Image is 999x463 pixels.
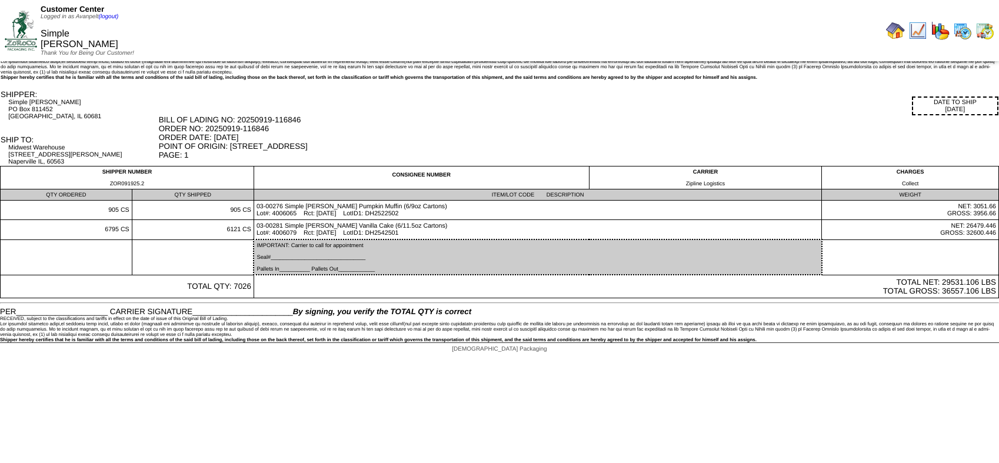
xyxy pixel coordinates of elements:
span: [DEMOGRAPHIC_DATA] Packaging [452,346,547,352]
div: SHIP TO: [1,135,158,144]
td: 6121 CS [132,220,254,240]
img: ZoRoCo_Logo(Green%26Foil)%20jpg.webp [5,11,37,50]
td: CARRIER [589,166,822,189]
td: ITEM/LOT CODE DESCRIPTION [254,189,821,201]
img: calendarprod.gif [953,21,972,40]
span: Logged in as Avanpelt [41,14,118,20]
td: WEIGHT [822,189,999,201]
div: Simple [PERSON_NAME] PO Box 811452 [GEOGRAPHIC_DATA], IL 60681 [8,99,157,120]
div: Midwest Warehouse [STREET_ADDRESS][PERSON_NAME] Naperville IL, 60563 [8,144,157,165]
td: NET: 26479.446 GROSS: 32600.446 [822,220,999,240]
div: Collect [824,181,996,186]
td: QTY ORDERED [1,189,132,201]
td: 03-00276 Simple [PERSON_NAME] Pumpkin Muffin (6/9oz Cartons) Lot#: 4006065 Rct: [DATE] LotID1: DH... [254,201,821,220]
div: ZOR091925.2 [3,181,251,186]
img: graph.gif [931,21,950,40]
span: Customer Center [41,5,104,14]
td: CONSIGNEE NUMBER [254,166,589,189]
td: IMPORTANT: Carrier to call for appointment Seal#_______________________________ Pallets In_______... [254,239,821,275]
td: SHIPPER NUMBER [1,166,254,189]
td: 03-00281 Simple [PERSON_NAME] Vanilla Cake (6/11.5oz Cartons) Lot#: 4006079 Rct: [DATE] LotID1: D... [254,220,821,240]
td: 905 CS [132,201,254,220]
img: calendarinout.gif [975,21,994,40]
div: BILL OF LADING NO: 20250919-116846 ORDER NO: 20250919-116846 ORDER DATE: [DATE] POINT OF ORIGIN: ... [159,115,998,159]
td: 905 CS [1,201,132,220]
td: QTY SHIPPED [132,189,254,201]
div: SHIPPER: [1,90,158,99]
td: 6795 CS [1,220,132,240]
img: home.gif [886,21,905,40]
span: Thank You for Being Our Customer! [41,50,134,56]
div: Zipline Logistics [592,181,820,186]
div: DATE TO SHIP [DATE] [912,96,998,115]
span: Simple [PERSON_NAME] [41,29,118,49]
div: Shipper hereby certifies that he is familiar with all the terms and conditions of the said bill o... [1,75,998,80]
td: CHARGES [822,166,999,189]
img: line_graph.gif [908,21,927,40]
td: NET: 3051.66 GROSS: 3956.66 [822,201,999,220]
td: TOTAL QTY: 7026 [1,275,254,298]
td: TOTAL NET: 29531.106 LBS TOTAL GROSS: 36557.106 LBS [254,275,998,298]
span: By signing, you verify the TOTAL QTY is correct [293,307,471,316]
a: (logout) [98,14,118,20]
